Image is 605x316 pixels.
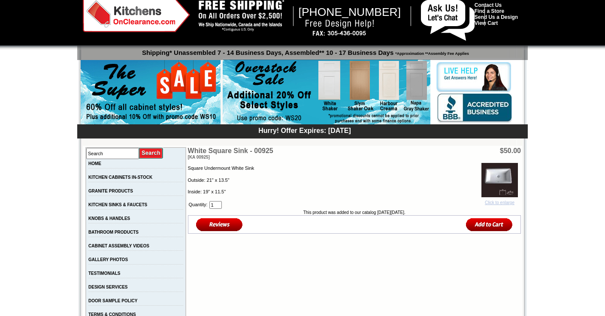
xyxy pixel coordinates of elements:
[481,163,518,197] img: White Square Sink - 00925
[82,45,528,56] p: Shipping* Unassembled 7 - 14 Business Days, Assembled** 10 - 17 Business Days
[88,271,120,276] a: TESTIMONIALS
[88,161,101,166] a: HOME
[188,200,209,210] td: Quantity:
[88,257,128,262] a: GALLERY PHOTOS
[82,126,528,135] div: Hurry! Offer Expires: [DATE]
[188,155,210,160] span: [KA 00925]
[188,147,455,160] td: White Square Sink - 00925
[475,8,504,14] a: Find a Store
[139,147,163,159] input: Submit
[88,298,137,303] a: DOOR SAMPLE POLICY
[88,216,130,221] a: KNOBS & HANDLES
[188,210,521,215] td: This product was added to our catalog [DATE][DATE].
[188,165,521,172] p: Square Undermount White Sink
[196,217,243,232] img: Reviews
[475,20,498,26] a: View Cart
[88,244,149,248] a: CABINET ASSEMBLY VIDEOS
[475,14,518,20] a: Send Us a Design
[188,188,521,196] p: Inside: 19" x 11.5"
[455,147,521,160] td: $50.00
[88,175,152,180] a: KITCHEN CABINETS IN-STOCK
[466,217,513,232] input: Add to Cart
[88,285,128,289] a: DESIGN SERVICES
[393,49,469,56] span: *Approximation **Assembly Fee Applies
[88,189,133,193] a: GRANITE PRODUCTS
[475,2,502,8] a: Contact Us
[88,202,147,207] a: KITCHEN SINKS & FAUCETS
[299,6,401,18] span: [PHONE_NUMBER]
[479,196,520,205] a: Click to enlarge
[88,230,139,235] a: BATHROOM PRODUCTS
[188,177,521,184] p: Outside: 21" x 13.5"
